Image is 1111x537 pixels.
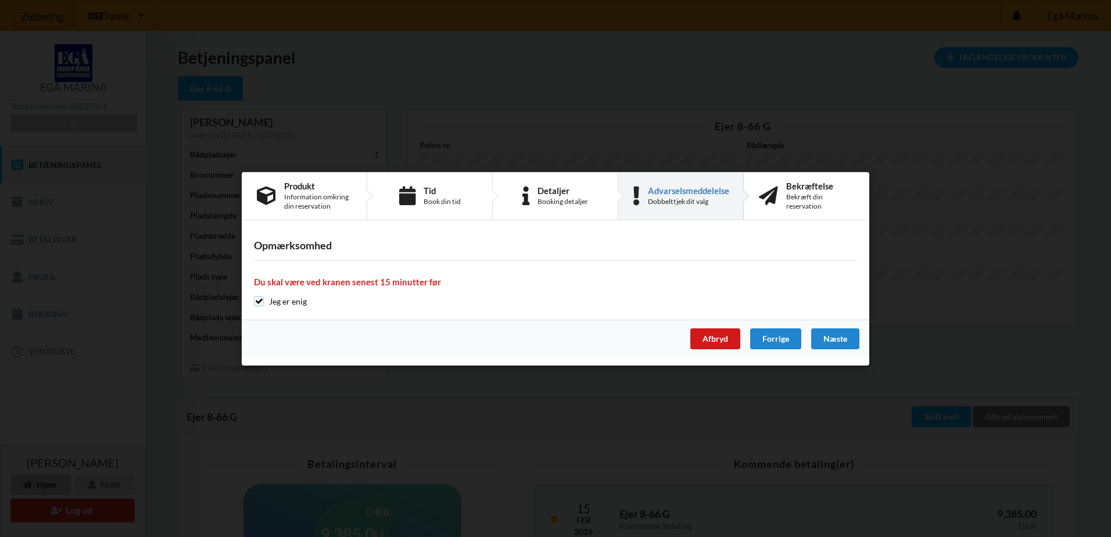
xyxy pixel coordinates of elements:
[690,328,740,349] div: Afbryd
[537,185,588,195] div: Detaljer
[284,181,352,190] div: Produkt
[424,196,461,206] div: Book din tid
[254,239,857,252] h3: Opmærksomhed
[750,328,801,349] div: Forrige
[648,185,729,195] div: Advarselsmeddelelse
[254,296,307,306] label: Jeg er enig
[786,181,854,190] div: Bekræftelse
[648,196,729,206] div: Dobbelttjek dit valg
[424,185,461,195] div: Tid
[254,277,857,288] h4: Du skal være ved kranen senest 15 minutter før
[537,196,588,206] div: Booking detaljer
[284,192,352,210] div: Information omkring din reservation
[811,328,859,349] div: Næste
[786,192,854,210] div: Bekræft din reservation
